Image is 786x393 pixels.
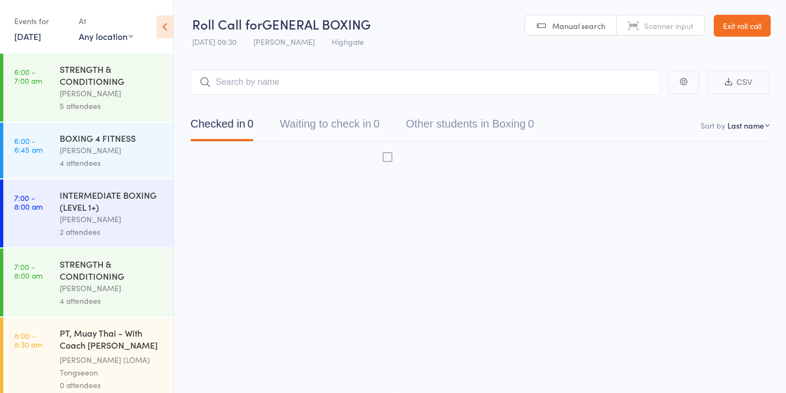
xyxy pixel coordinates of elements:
a: 7:00 -8:00 amINTERMEDIATE BOXING (LEVEL 1+)[PERSON_NAME]2 attendees [3,180,174,247]
div: STRENGTH & CONDITIONING [60,258,164,282]
button: CSV [707,71,770,94]
div: Any location [79,30,133,42]
div: [PERSON_NAME] [60,144,164,157]
span: Manual search [552,20,605,31]
time: 7:00 - 8:00 am [14,262,43,280]
time: 7:00 - 8:00 am [14,193,43,211]
span: Roll Call for [192,15,262,33]
div: 0 [528,118,534,130]
span: [DATE] 09:30 [192,36,236,47]
div: At [79,12,133,30]
div: INTERMEDIATE BOXING (LEVEL 1+) [60,189,164,213]
a: Exit roll call [714,15,771,37]
div: 4 attendees [60,294,164,307]
a: 6:00 -7:00 amSTRENGTH & CONDITIONING[PERSON_NAME]5 attendees [3,54,174,122]
a: 7:00 -8:00 amSTRENGTH & CONDITIONING[PERSON_NAME]4 attendees [3,248,174,316]
div: [PERSON_NAME] [60,87,164,100]
div: 0 attendees [60,379,164,391]
button: Waiting to check in0 [280,112,379,141]
span: [PERSON_NAME] [253,36,315,47]
time: 6:00 - 7:00 am [14,67,42,85]
div: BOXING 4 FITNESS [60,132,164,144]
span: GENERAL BOXING [262,15,371,33]
input: Search by name [190,70,660,95]
a: 6:00 -6:45 amBOXING 4 FITNESS[PERSON_NAME]4 attendees [3,123,174,178]
label: Sort by [701,120,725,131]
div: [PERSON_NAME] [60,282,164,294]
div: STRENGTH & CONDITIONING [60,63,164,87]
div: [PERSON_NAME] (LOMA) Tongseeon [60,354,164,379]
a: [DATE] [14,30,41,42]
div: 5 attendees [60,100,164,112]
div: Last name [727,120,764,131]
button: Checked in0 [190,112,253,141]
time: 8:00 - 8:30 am [14,331,42,349]
div: [PERSON_NAME] [60,213,164,226]
div: PT, Muay Thai - With Coach [PERSON_NAME] (30 minutes) [60,327,164,354]
span: Scanner input [644,20,693,31]
div: 0 [247,118,253,130]
div: Events for [14,12,68,30]
div: 2 attendees [60,226,164,238]
button: Other students in Boxing0 [406,112,534,141]
span: Highgate [332,36,364,47]
time: 6:00 - 6:45 am [14,136,43,154]
div: 0 [373,118,379,130]
div: 4 attendees [60,157,164,169]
